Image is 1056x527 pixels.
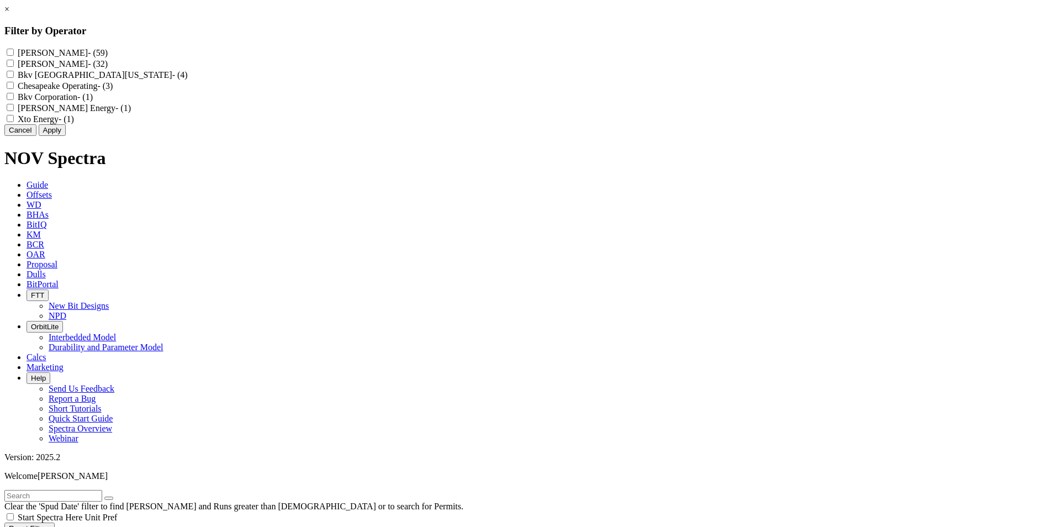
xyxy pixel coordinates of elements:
[27,260,57,269] span: Proposal
[172,70,188,80] span: - (4)
[27,352,46,362] span: Calcs
[27,200,41,209] span: WD
[39,124,66,136] button: Apply
[27,362,64,372] span: Marketing
[49,404,102,413] a: Short Tutorials
[18,48,108,57] label: [PERSON_NAME]
[4,471,1052,481] p: Welcome
[27,280,59,289] span: BitPortal
[27,220,46,229] span: BitIQ
[27,190,52,199] span: Offsets
[97,81,113,91] span: - (3)
[38,471,108,481] span: [PERSON_NAME]
[27,180,48,189] span: Guide
[4,124,36,136] button: Cancel
[18,59,108,68] label: [PERSON_NAME]
[49,384,114,393] a: Send Us Feedback
[49,434,78,443] a: Webinar
[27,240,44,249] span: BCR
[49,414,113,423] a: Quick Start Guide
[49,301,109,310] a: New Bit Designs
[88,59,108,68] span: - (32)
[31,374,46,382] span: Help
[59,114,74,124] span: - (1)
[18,114,74,124] label: Xto Energy
[18,81,113,91] label: Chesapeake Operating
[4,502,463,511] span: Clear the 'Spud Date' filter to find [PERSON_NAME] and Runs greater than [DEMOGRAPHIC_DATA] or to...
[27,230,41,239] span: KM
[49,394,96,403] a: Report a Bug
[4,148,1052,168] h1: NOV Spectra
[18,103,131,113] label: [PERSON_NAME] Energy
[18,70,188,80] label: Bkv [GEOGRAPHIC_DATA][US_STATE]
[49,333,116,342] a: Interbedded Model
[18,513,82,522] span: Start Spectra Here
[18,92,93,102] label: Bkv Corporation
[27,210,49,219] span: BHAs
[4,25,1052,37] h3: Filter by Operator
[85,513,117,522] span: Unit Pref
[31,323,59,331] span: OrbitLite
[4,452,1052,462] div: Version: 2025.2
[49,424,112,433] a: Spectra Overview
[27,270,46,279] span: Dulls
[49,342,163,352] a: Durability and Parameter Model
[4,4,9,14] a: ×
[115,103,131,113] span: - (1)
[31,291,44,299] span: FTT
[49,311,66,320] a: NPD
[88,48,108,57] span: - (59)
[4,490,102,502] input: Search
[27,250,45,259] span: OAR
[77,92,93,102] span: - (1)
